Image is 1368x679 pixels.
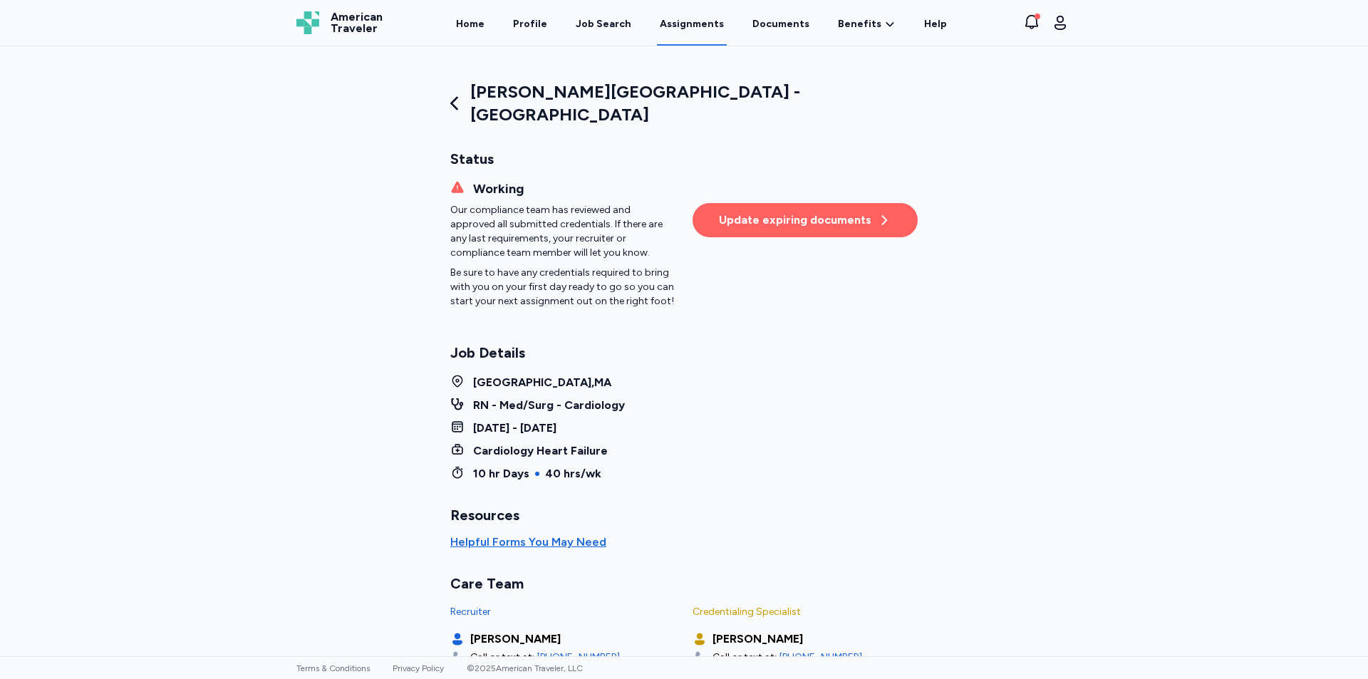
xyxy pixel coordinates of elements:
span: Benefits [838,17,881,31]
div: Working [473,180,524,197]
div: Our compliance team has reviewed and approved all submitted credentials. If there are any last re... [450,203,675,309]
span: © 2025 American Traveler, LLC [467,663,583,673]
a: [PHONE_NUMBER] [779,651,862,665]
button: Update expiring documents [693,203,918,237]
div: Call or text at: [712,651,777,665]
img: Logo [296,11,319,34]
div: Job Search [576,17,631,31]
div: [PERSON_NAME] [470,631,561,648]
div: [PERSON_NAME][GEOGRAPHIC_DATA] - [GEOGRAPHIC_DATA] [450,81,918,126]
a: Privacy Policy [393,663,444,673]
a: Assignments [657,1,727,46]
div: Be sure to have any credentials required to bring with you on your first day ready to go so you c... [450,266,675,309]
div: [GEOGRAPHIC_DATA] , MA [473,374,611,391]
div: Resources [450,505,519,525]
a: Benefits [838,17,896,31]
div: 10 hr Days [473,465,529,482]
div: Status [450,149,918,169]
div: Call or text at: [470,651,534,665]
div: Care Team [450,574,918,594]
button: Helpful Forms You May Need [450,534,606,551]
a: [PHONE_NUMBER] [537,651,620,665]
div: [PERSON_NAME] [712,631,803,648]
div: Cardiology Heart Failure [473,442,608,460]
span: American Traveler [331,11,383,34]
div: 40 hrs/wk [545,465,601,482]
div: Update expiring documents [719,212,891,229]
div: RN - Med/Surg - Cardiology [473,397,625,414]
div: Credentialing Specialist [693,605,918,619]
a: Terms & Conditions [296,663,370,673]
div: [DATE] - [DATE] [473,420,556,437]
div: Recruiter [450,605,675,619]
div: Job Details [450,343,918,363]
